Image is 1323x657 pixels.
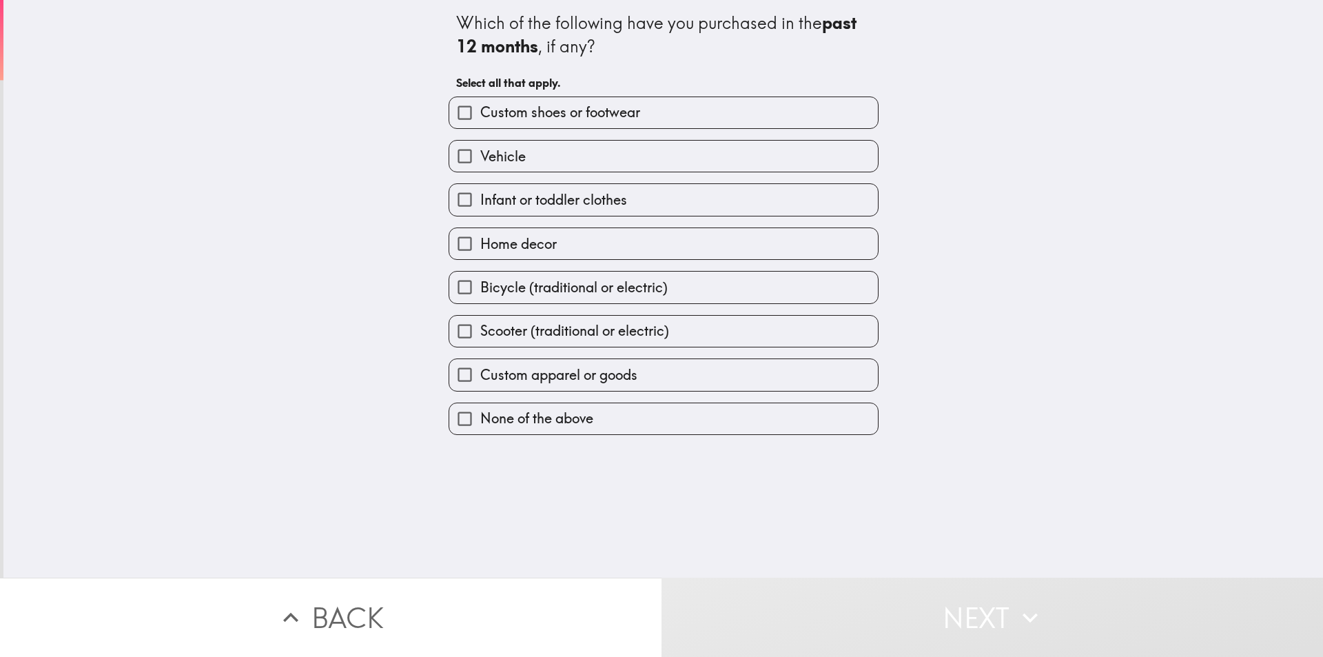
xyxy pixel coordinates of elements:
span: Scooter (traditional or electric) [480,321,669,341]
span: Vehicle [480,147,526,166]
h6: Select all that apply. [456,75,871,90]
button: None of the above [449,403,878,434]
span: Infant or toddler clothes [480,190,627,210]
button: Infant or toddler clothes [449,184,878,215]
button: Bicycle (traditional or electric) [449,272,878,303]
button: Scooter (traditional or electric) [449,316,878,347]
button: Home decor [449,228,878,259]
button: Next [661,578,1323,657]
div: Which of the following have you purchased in the , if any? [456,12,871,58]
span: Custom apparel or goods [480,365,637,385]
button: Vehicle [449,141,878,172]
button: Custom apparel or goods [449,359,878,390]
span: Bicycle (traditional or electric) [480,278,668,297]
span: Custom shoes or footwear [480,103,640,122]
b: past 12 months [456,12,861,57]
span: None of the above [480,409,593,428]
button: Custom shoes or footwear [449,97,878,128]
span: Home decor [480,234,557,254]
